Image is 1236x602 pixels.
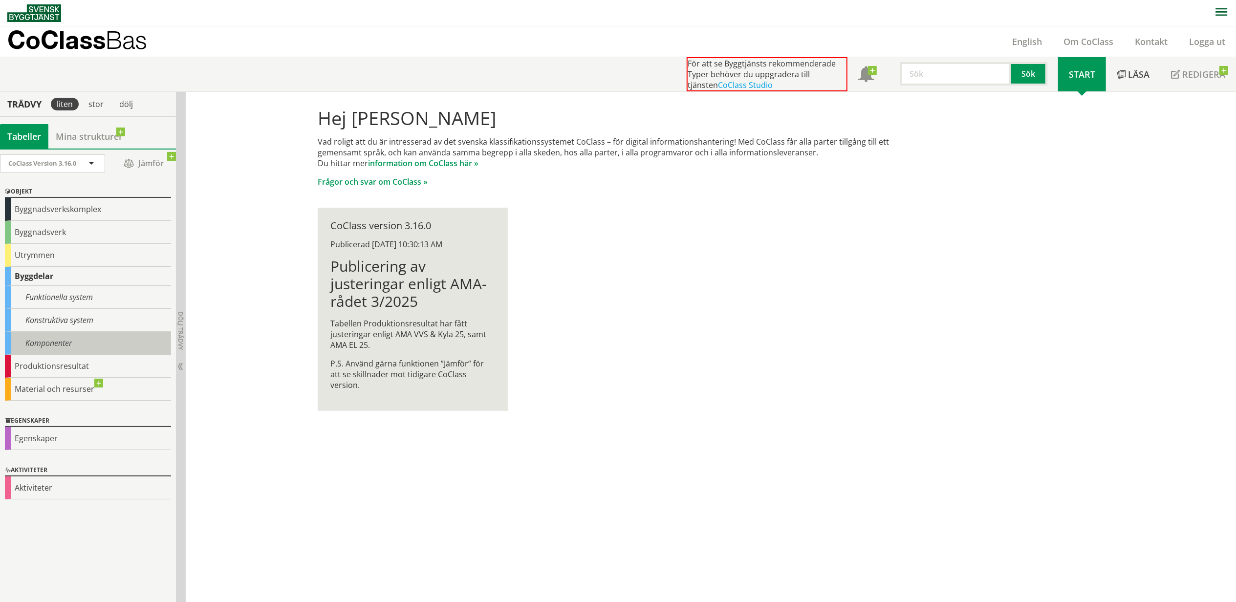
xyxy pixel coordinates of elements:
div: Aktiviteter [5,476,171,499]
div: Trädvy [2,99,47,109]
p: P.S. Använd gärna funktionen ”Jämför” för att se skillnader mot tidigare CoClass version. [330,358,495,390]
a: Om CoClass [1053,36,1124,47]
a: Logga ut [1178,36,1236,47]
a: Läsa [1106,57,1160,91]
h1: Hej [PERSON_NAME] [318,107,918,129]
a: CoClassBas [7,26,168,57]
a: English [1001,36,1053,47]
div: Konstruktiva system [5,309,171,332]
div: Material och resurser [5,378,171,401]
div: Funktionella system [5,286,171,309]
div: För att se Byggtjänsts rekommenderade Typer behöver du uppgradera till tjänsten [687,57,847,91]
div: Byggnadsverkskomplex [5,198,171,221]
a: Start [1058,57,1106,91]
div: liten [51,98,79,110]
div: Aktiviteter [5,465,171,476]
div: Egenskaper [5,415,171,427]
p: Vad roligt att du är intresserad av det svenska klassifikationssystemet CoClass – för digital inf... [318,136,918,169]
div: Komponenter [5,332,171,355]
button: Sök [1011,62,1047,86]
input: Sök [900,62,1011,86]
a: Redigera [1160,57,1236,91]
span: Bas [106,25,147,54]
p: CoClass [7,34,147,45]
div: dölj [113,98,139,110]
span: Läsa [1128,68,1149,80]
span: Jämför [115,155,173,172]
h1: Publicering av justeringar enligt AMA-rådet 3/2025 [330,258,495,310]
span: CoClass Version 3.16.0 [8,159,76,168]
div: Objekt [5,186,171,198]
div: Byggnadsverk [5,221,171,244]
div: CoClass version 3.16.0 [330,220,495,231]
a: Kontakt [1124,36,1178,47]
div: Publicerad [DATE] 10:30:13 AM [330,239,495,250]
p: Tabellen Produktionsresultat har fått justeringar enligt AMA VVS & Kyla 25, samt AMA EL 25. [330,318,495,350]
a: CoClass Studio [718,80,773,90]
a: Mina strukturer [48,124,130,149]
div: Utrymmen [5,244,171,267]
a: Frågor och svar om CoClass » [318,176,428,187]
div: Produktionsresultat [5,355,171,378]
span: Notifikationer [858,67,874,83]
span: Dölj trädvy [176,312,185,350]
img: Svensk Byggtjänst [7,4,61,22]
div: stor [83,98,109,110]
span: Redigera [1182,68,1225,80]
div: Byggdelar [5,267,171,286]
div: Egenskaper [5,427,171,450]
span: Start [1069,68,1095,80]
a: information om CoClass här » [368,158,478,169]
